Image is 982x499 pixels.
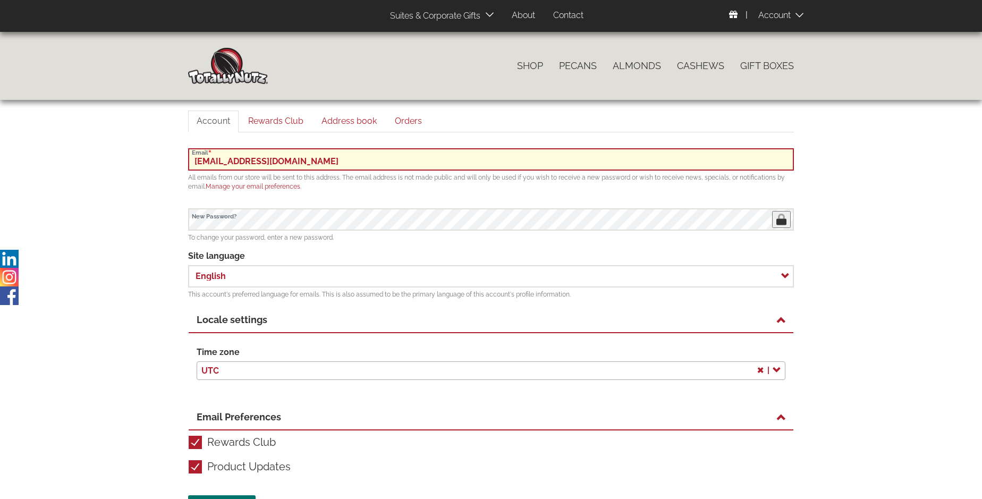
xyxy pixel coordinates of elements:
[605,55,669,77] a: Almonds
[386,111,430,132] a: Orders
[197,410,785,424] a: Email Preferences
[197,346,240,359] label: Time zone
[188,148,794,171] input: Email
[240,111,312,132] a: Rewards Club
[313,111,385,132] a: Address book
[197,313,785,327] a: Locale settings
[188,48,268,84] img: Home
[188,111,794,132] nav: Tabs
[189,460,291,473] label: Product Updates
[188,250,245,263] label: Site language
[509,55,551,77] a: Shop
[669,55,732,77] a: Cashews
[382,6,484,27] a: Suites & Corporate Gifts
[757,362,769,379] span: Remove all items
[188,233,794,242] div: To change your password, enter a new password.
[188,290,794,299] div: This account's preferred language for emails. This is also assumed to be the primary language of ...
[197,361,785,380] span: UTC
[504,5,543,26] a: About
[197,363,785,379] span: UTC
[206,183,300,190] a: Manage your email preferences
[189,436,276,449] label: Rewards Club
[188,111,239,132] a: Account
[188,173,794,191] div: All emails from our store will be sent to this address. The email address is not made public and ...
[732,55,802,77] a: Gift Boxes
[545,5,591,26] a: Contact
[551,55,605,77] a: Pecans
